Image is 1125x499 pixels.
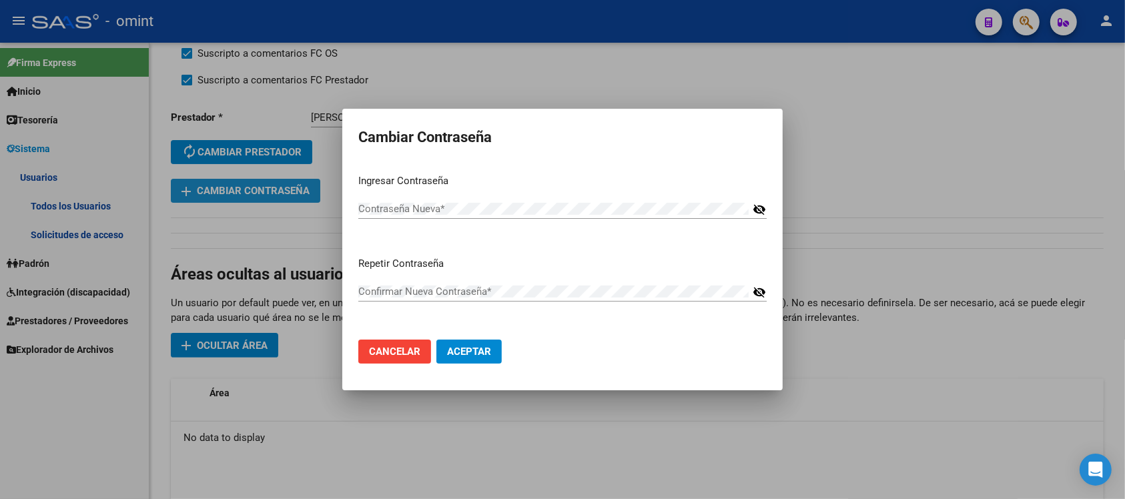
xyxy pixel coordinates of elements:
[358,125,767,150] h2: Cambiar Contraseña
[358,256,767,272] p: Repetir Contraseña
[358,173,767,189] p: Ingresar Contraseña
[753,201,766,217] mat-icon: visibility_off
[753,284,766,300] mat-icon: visibility_off
[447,346,491,358] span: Aceptar
[358,340,431,364] button: Cancelar
[1080,454,1112,486] div: Open Intercom Messenger
[436,340,502,364] button: Aceptar
[369,346,420,358] span: Cancelar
